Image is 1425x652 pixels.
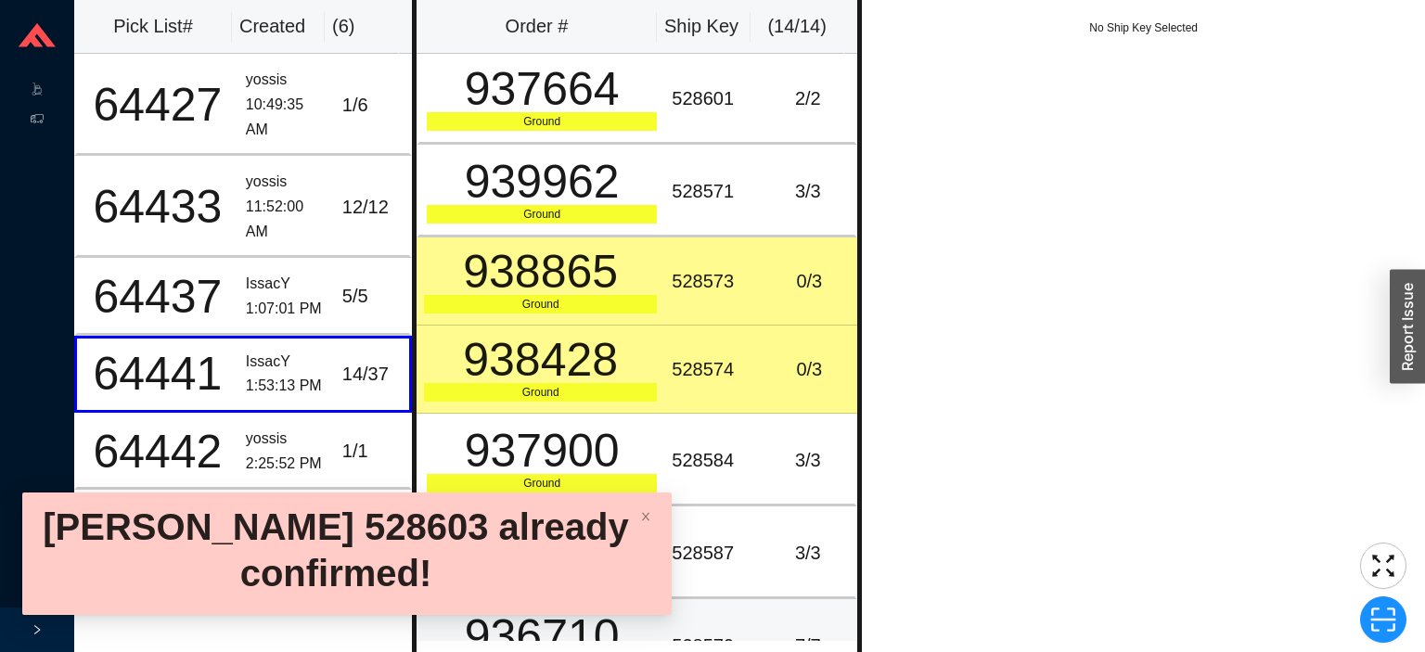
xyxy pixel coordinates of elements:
div: Ground [427,112,657,131]
div: 1 / 1 [342,436,402,467]
div: ( 14 / 14 ) [758,11,837,42]
div: 2:25:52 PM [246,452,327,477]
div: 937900 [427,428,657,474]
button: scan [1360,596,1406,643]
div: 64437 [84,274,231,320]
div: 64442 [84,428,231,475]
div: 3 / 3 [768,176,847,207]
div: 1 / 6 [342,90,402,121]
div: Ground [427,474,657,492]
div: 64441 [84,351,231,397]
div: yossis [246,68,327,93]
div: IssacY [246,272,327,297]
div: yossis [246,427,327,452]
div: 10:49:35 AM [246,93,327,142]
div: [PERSON_NAME] 528603 already confirmed! [37,504,635,596]
div: 939962 [427,159,657,205]
div: 528587 [672,538,753,569]
div: 528574 [672,354,753,385]
div: 3 / 3 [768,538,847,569]
span: close [640,511,651,522]
div: 11:52:00 AM [246,195,327,244]
div: Ground [424,295,657,313]
div: 938865 [424,249,657,295]
div: IssacY [246,350,327,375]
div: 528584 [672,445,753,476]
div: 2 / 2 [768,83,847,114]
div: 938428 [424,337,657,383]
button: fullscreen [1360,543,1406,589]
div: Ground [427,205,657,224]
div: 0 / 3 [768,266,850,297]
div: No Ship Key Selected [862,19,1425,37]
div: ( 6 ) [332,11,392,42]
div: 64427 [84,82,231,128]
div: 14 / 37 [342,359,402,390]
div: 528601 [672,83,753,114]
div: 3 / 3 [768,445,847,476]
div: 528571 [672,176,753,207]
div: 937664 [427,66,657,112]
div: 1:53:13 PM [246,374,327,399]
div: 0 / 3 [768,354,850,385]
span: fullscreen [1361,552,1406,580]
div: 12 / 12 [342,192,402,223]
div: Ground [424,383,657,402]
div: 5 / 5 [342,281,402,312]
div: 528573 [672,266,753,297]
div: 1:07:01 PM [246,297,327,322]
div: yossis [246,170,327,195]
span: scan [1361,606,1406,633]
div: 64433 [84,184,231,230]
